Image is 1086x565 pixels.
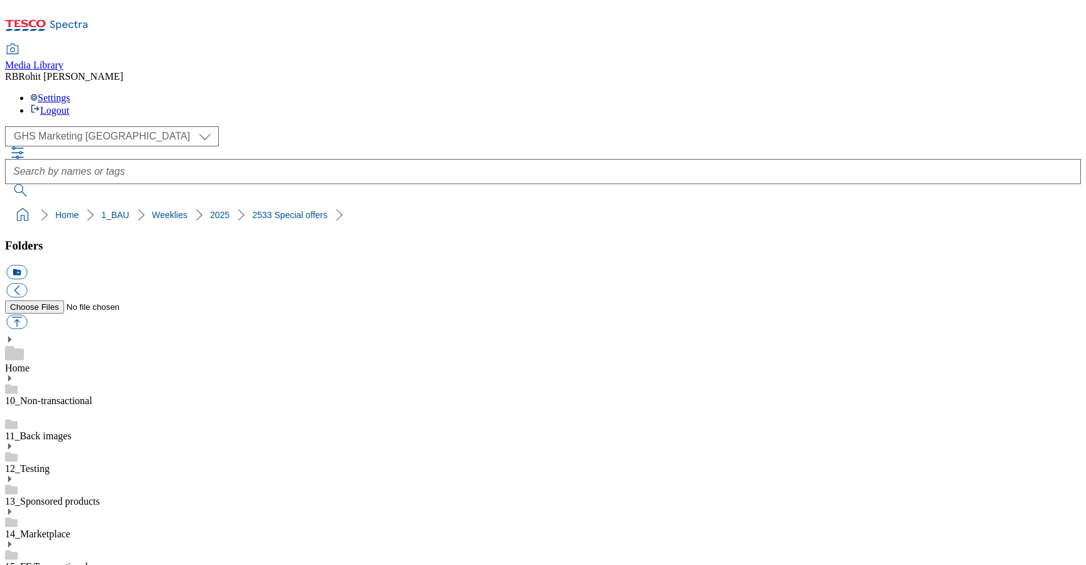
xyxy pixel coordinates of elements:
[5,239,1081,253] h3: Folders
[5,431,72,441] a: 11_Back images
[55,210,79,220] a: Home
[5,363,30,373] a: Home
[5,60,63,70] span: Media Library
[5,159,1081,184] input: Search by names or tags
[5,45,63,71] a: Media Library
[5,203,1081,227] nav: breadcrumb
[252,210,327,220] a: 2533 Special offers
[18,71,123,82] span: Rohit [PERSON_NAME]
[152,210,188,220] a: Weeklies
[210,210,229,220] a: 2025
[5,71,18,82] span: RB
[30,105,69,116] a: Logout
[5,463,50,474] a: 12_Testing
[5,395,92,406] a: 10_Non-transactional
[101,210,129,220] a: 1_BAU
[5,496,100,507] a: 13_Sponsored products
[13,205,33,225] a: home
[5,529,70,539] a: 14_Marketplace
[30,92,70,103] a: Settings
